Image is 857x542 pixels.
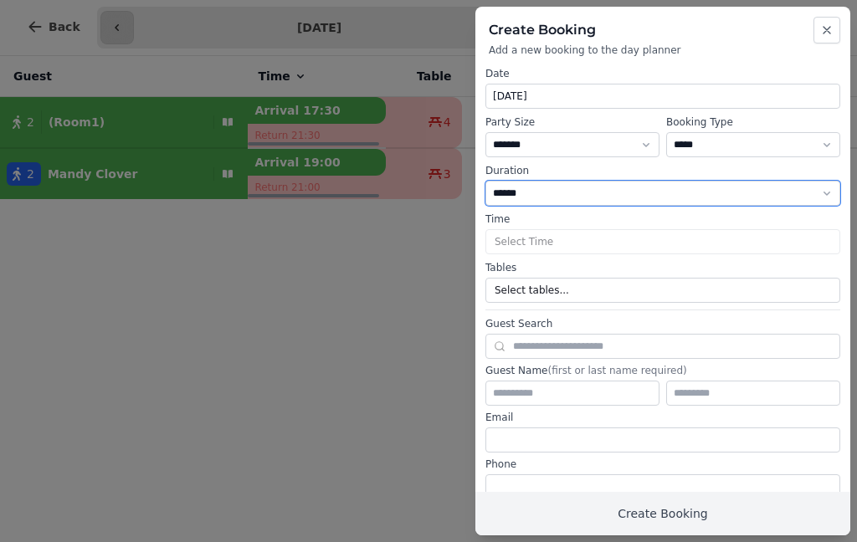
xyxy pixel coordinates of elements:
button: Select Time [485,229,840,254]
label: Duration [485,164,840,177]
p: Add a new booking to the day planner [489,43,837,57]
label: Party Size [485,115,659,129]
label: Guest Search [485,317,840,330]
span: (first or last name required) [547,365,686,376]
h2: Create Booking [489,20,837,40]
button: Create Booking [475,492,850,535]
label: Email [485,411,840,424]
button: [DATE] [485,84,840,109]
label: Tables [485,261,840,274]
label: Time [485,212,840,226]
button: Select tables... [485,278,840,303]
label: Phone [485,458,840,471]
label: Date [485,67,840,80]
label: Booking Type [666,115,840,129]
label: Guest Name [485,364,840,377]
